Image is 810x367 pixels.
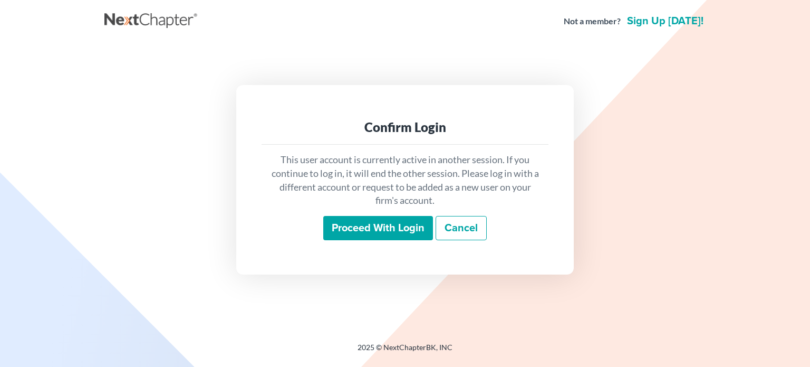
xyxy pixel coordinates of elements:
p: This user account is currently active in another session. If you continue to log in, it will end ... [270,153,540,208]
a: Cancel [436,216,487,240]
a: Sign up [DATE]! [625,16,706,26]
div: 2025 © NextChapterBK, INC [104,342,706,361]
strong: Not a member? [564,15,621,27]
div: Confirm Login [270,119,540,136]
input: Proceed with login [323,216,433,240]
